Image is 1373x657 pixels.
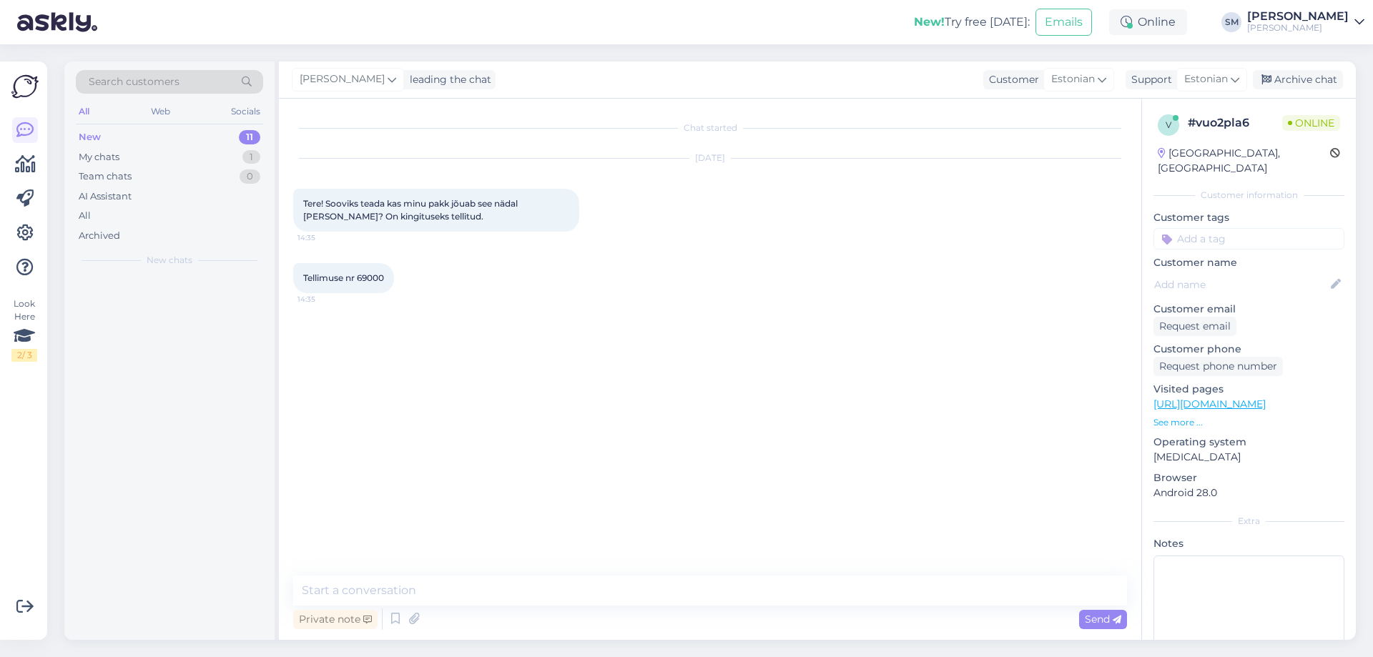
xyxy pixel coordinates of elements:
div: Request phone number [1153,357,1283,376]
input: Add a tag [1153,228,1344,250]
span: 14:35 [297,232,351,243]
span: Tellimuse nr 69000 [303,272,384,283]
a: [PERSON_NAME][PERSON_NAME] [1247,11,1364,34]
div: [GEOGRAPHIC_DATA], [GEOGRAPHIC_DATA] [1158,146,1330,176]
div: New [79,130,101,144]
div: [PERSON_NAME] [1247,11,1349,22]
a: [URL][DOMAIN_NAME] [1153,397,1266,410]
p: Notes [1153,536,1344,551]
p: Customer tags [1153,210,1344,225]
span: 14:35 [297,294,351,305]
img: Askly Logo [11,73,39,100]
div: Request email [1153,317,1236,336]
div: Try free [DATE]: [914,14,1030,31]
p: Customer name [1153,255,1344,270]
span: Online [1282,115,1340,131]
span: v [1166,119,1171,130]
div: Private note [293,610,378,629]
div: All [76,102,92,121]
div: Look Here [11,297,37,362]
div: [PERSON_NAME] [1247,22,1349,34]
div: Extra [1153,515,1344,528]
div: Team chats [79,169,132,184]
p: Customer phone [1153,342,1344,357]
div: leading the chat [404,72,491,87]
div: [DATE] [293,152,1127,164]
div: AI Assistant [79,189,132,204]
span: Search customers [89,74,179,89]
span: Tere! Sooviks teada kas minu pakk jõuab see nädal [PERSON_NAME]? On kingituseks tellitud. [303,198,520,222]
div: Archived [79,229,120,243]
p: Visited pages [1153,382,1344,397]
p: Customer email [1153,302,1344,317]
div: Customer [983,72,1039,87]
input: Add name [1154,277,1328,292]
b: New! [914,15,945,29]
span: New chats [147,254,192,267]
div: All [79,209,91,223]
div: Chat started [293,122,1127,134]
p: [MEDICAL_DATA] [1153,450,1344,465]
div: 1 [242,150,260,164]
span: Send [1085,613,1121,626]
p: Android 28.0 [1153,485,1344,500]
p: See more ... [1153,416,1344,429]
span: Estonian [1184,71,1228,87]
div: 0 [240,169,260,184]
div: Support [1126,72,1172,87]
div: Web [148,102,173,121]
span: [PERSON_NAME] [300,71,385,87]
p: Browser [1153,470,1344,485]
button: Emails [1035,9,1092,36]
div: My chats [79,150,119,164]
div: 11 [239,130,260,144]
div: 2 / 3 [11,349,37,362]
p: Operating system [1153,435,1344,450]
div: Customer information [1153,189,1344,202]
div: SM [1221,12,1241,32]
div: Online [1109,9,1187,35]
div: # vuo2pla6 [1188,114,1282,132]
div: Archive chat [1253,70,1343,89]
div: Socials [228,102,263,121]
span: Estonian [1051,71,1095,87]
